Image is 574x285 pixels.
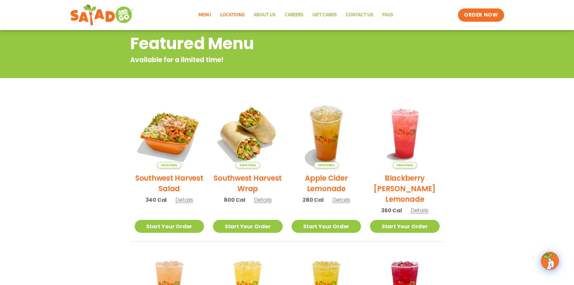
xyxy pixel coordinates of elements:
[213,173,283,194] h2: Southwest Harvest Wrap
[216,8,249,22] a: Locations
[175,196,193,204] span: Details
[146,196,167,204] span: 340 Cal
[370,220,440,233] a: Start Your Order
[464,11,498,19] span: ORDER NOW
[236,162,260,168] span: Seasonal
[370,173,440,204] h2: Blackberry [PERSON_NAME] Lemonade
[370,99,440,168] img: Product photo for Blackberry Bramble Lemonade
[332,196,350,204] span: Details
[213,220,283,233] a: Start Your Order
[292,99,361,168] img: Product photo for Apple Cider Lemonade
[70,3,134,27] img: new-SAG-logo-768×292
[314,162,338,168] span: Seasonal
[292,173,361,194] h2: Apple Cider Lemonade
[157,162,181,168] span: Seasonal
[130,55,396,65] p: Available for a limited time!
[458,8,504,22] a: ORDER NOW
[381,206,402,214] span: 360 Cal
[213,99,283,168] img: Product photo for Southwest Harvest Wrap
[292,220,361,233] a: Start Your Order
[308,8,341,22] a: GIFT CARDS
[411,207,428,214] span: Details
[135,173,204,194] h2: Southwest Harvest Salad
[130,31,396,56] h2: Featured Menu
[194,8,216,22] a: Menu
[254,196,272,204] span: Details
[249,8,280,22] a: About Us
[135,99,204,168] img: Product photo for Southwest Harvest Salad
[194,8,398,22] nav: Menu
[224,196,245,204] span: 800 Cal
[341,8,378,22] a: Contact Us
[303,196,324,204] span: 280 Cal
[280,8,308,22] a: Careers
[378,8,398,22] a: FAQs
[135,220,204,233] a: Start Your Order
[541,252,558,269] img: wpChatIcon
[393,162,417,168] span: Seasonal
